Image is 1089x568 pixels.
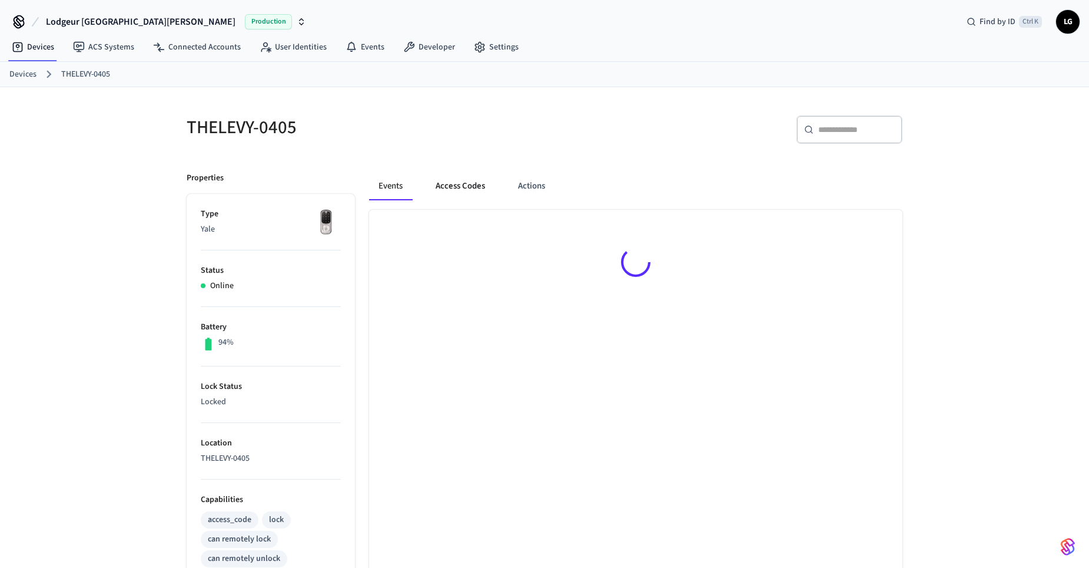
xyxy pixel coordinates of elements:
p: Locked [201,396,341,408]
a: Devices [2,37,64,58]
button: Events [369,172,412,200]
span: Find by ID [980,16,1015,28]
p: Location [201,437,341,450]
a: ACS Systems [64,37,144,58]
button: Actions [509,172,555,200]
p: Lock Status [201,381,341,393]
p: Yale [201,223,341,236]
h5: THELEVY-0405 [187,115,537,140]
img: Yale Assure Touchscreen Wifi Smart Lock, Satin Nickel, Front [311,208,341,237]
div: can remotely unlock [208,553,280,565]
span: Lodgeur [GEOGRAPHIC_DATA][PERSON_NAME] [46,15,235,29]
a: Events [336,37,394,58]
div: Find by IDCtrl K [957,11,1051,32]
div: ant example [369,172,902,200]
p: Status [201,265,341,277]
p: Properties [187,172,224,184]
a: THELEVY-0405 [61,68,110,81]
p: Type [201,208,341,220]
a: Settings [464,37,528,58]
div: lock [269,514,284,526]
p: 94% [218,336,234,349]
a: Developer [394,37,464,58]
a: User Identities [250,37,336,58]
img: SeamLogoGradient.69752ec5.svg [1061,537,1075,556]
a: Connected Accounts [144,37,250,58]
p: THELEVY-0405 [201,453,341,465]
p: Capabilities [201,494,341,506]
p: Battery [201,321,341,333]
button: Access Codes [426,172,494,200]
p: Online [210,280,234,292]
div: access_code [208,514,251,526]
a: Devices [9,68,36,81]
span: Ctrl K [1019,16,1042,28]
span: LG [1057,11,1078,32]
button: LG [1056,10,1080,34]
span: Production [245,14,292,29]
div: can remotely lock [208,533,271,546]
